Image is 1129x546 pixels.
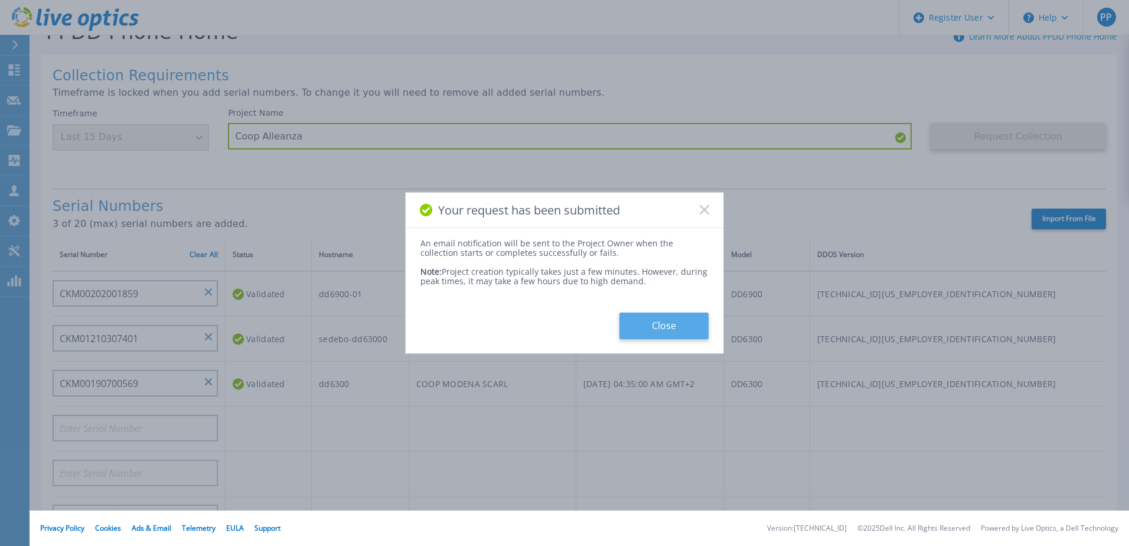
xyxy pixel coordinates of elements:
[438,203,620,217] span: Your request has been submitted
[95,523,121,533] a: Cookies
[420,239,709,258] div: An email notification will be sent to the Project Owner when the collection starts or completes s...
[767,525,847,532] li: Version: [TECHNICAL_ID]
[420,258,709,286] div: Project creation typically takes just a few minutes. However, during peak times, it may take a fe...
[857,525,970,532] li: © 2025 Dell Inc. All Rights Reserved
[182,523,216,533] a: Telemetry
[981,525,1118,532] li: Powered by Live Optics, a Dell Technology
[619,313,709,339] button: Close
[226,523,244,533] a: EULA
[132,523,171,533] a: Ads & Email
[254,523,280,533] a: Support
[420,266,442,277] span: Note:
[40,523,84,533] a: Privacy Policy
